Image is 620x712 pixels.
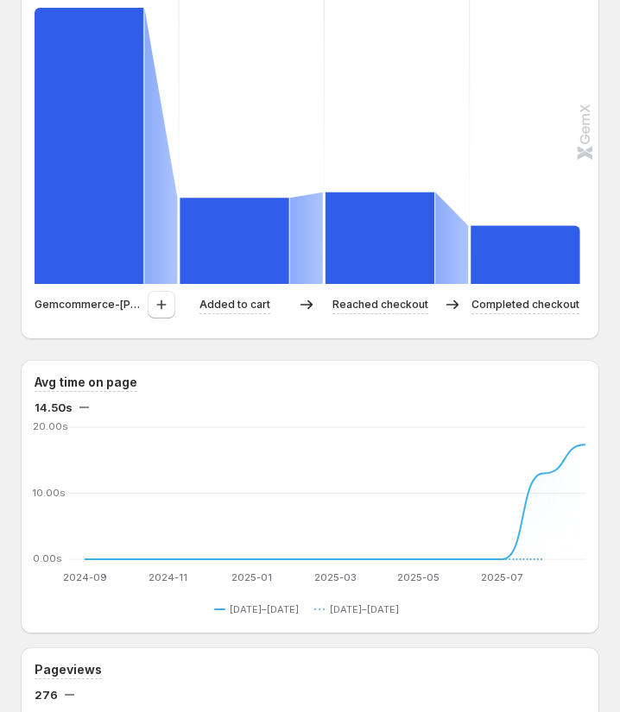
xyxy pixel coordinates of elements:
p: Completed checkout [471,296,579,313]
span: 14.50s [35,399,73,416]
path: Reached checkout: 66 [326,192,434,284]
text: 0.00s [33,552,62,564]
button: [DATE]–[DATE] [314,599,406,620]
text: 2025-03 [314,571,357,583]
h3: Pageviews [35,661,102,678]
text: 20.00s [33,420,68,432]
path: Completed checkout: 42 [471,225,579,284]
text: 2025-07 [481,571,522,583]
text: 2025-05 [397,571,440,583]
p: Gemcommerce-[PERSON_NAME]-dev [35,296,144,313]
button: [DATE]–[DATE] [214,599,306,620]
text: 2024-09 [63,571,107,583]
span: 276 [35,686,58,703]
text: 2025-01 [231,571,272,583]
p: Reached checkout [332,296,428,313]
text: 2024-11 [149,571,187,583]
span: [DATE]–[DATE] [330,602,399,616]
p: Added to cart [199,296,270,313]
h3: Avg time on page [35,374,137,391]
text: 10.00s [33,487,66,499]
path: Added to cart: 62 [180,198,288,284]
span: [DATE]–[DATE] [230,602,299,616]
